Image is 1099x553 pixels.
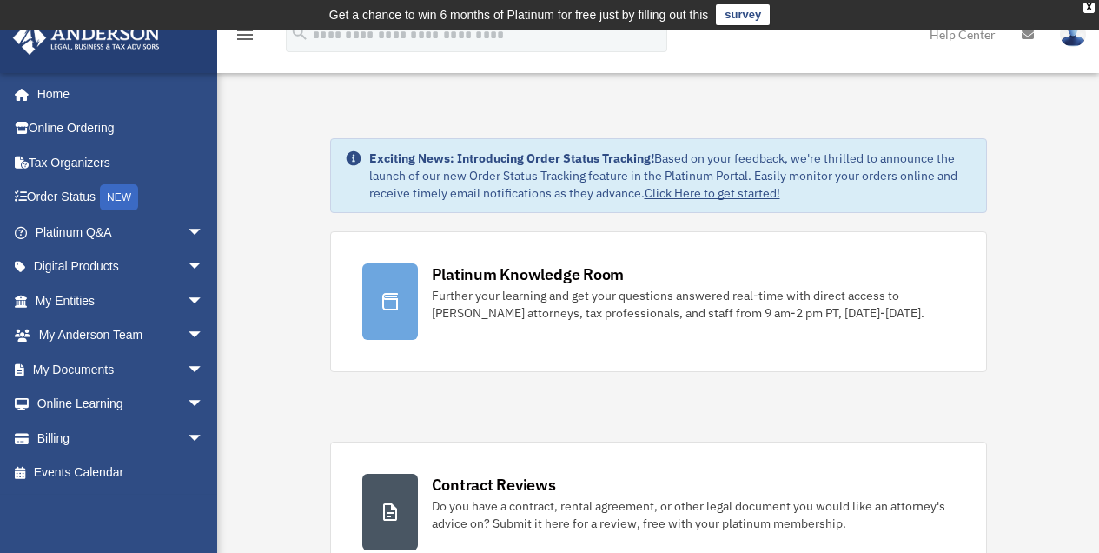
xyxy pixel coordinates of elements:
a: My Anderson Teamarrow_drop_down [12,318,230,353]
i: menu [235,24,255,45]
div: NEW [100,184,138,210]
a: Tax Organizers [12,145,230,180]
a: Online Learningarrow_drop_down [12,387,230,422]
a: My Entitiesarrow_drop_down [12,283,230,318]
div: Get a chance to win 6 months of Platinum for free just by filling out this [329,4,709,25]
span: arrow_drop_down [187,387,222,423]
span: arrow_drop_down [187,318,222,354]
img: Anderson Advisors Platinum Portal [8,21,165,55]
div: close [1083,3,1095,13]
div: Do you have a contract, rental agreement, or other legal document you would like an attorney's ad... [432,497,955,532]
a: survey [716,4,770,25]
a: Platinum Knowledge Room Further your learning and get your questions answered real-time with dire... [330,231,987,372]
i: search [290,23,309,43]
img: User Pic [1060,22,1086,47]
div: Platinum Knowledge Room [432,263,625,285]
a: Click Here to get started! [645,185,780,201]
span: arrow_drop_down [187,250,222,285]
a: Events Calendar [12,456,230,490]
a: Online Ordering [12,111,230,146]
a: My Documentsarrow_drop_down [12,352,230,387]
a: Order StatusNEW [12,180,230,216]
div: Based on your feedback, we're thrilled to announce the launch of our new Order Status Tracking fe... [369,150,972,202]
a: Home [12,77,222,111]
a: Billingarrow_drop_down [12,421,230,456]
a: Platinum Q&Aarrow_drop_down [12,215,230,250]
strong: Exciting News: Introducing Order Status Tracking! [369,150,654,166]
span: arrow_drop_down [187,352,222,388]
span: arrow_drop_down [187,421,222,456]
a: menu [235,30,255,45]
a: Digital Productsarrow_drop_down [12,250,230,284]
span: arrow_drop_down [187,283,222,319]
div: Contract Reviews [432,474,556,496]
div: Further your learning and get your questions answered real-time with direct access to [PERSON_NAM... [432,287,955,322]
span: arrow_drop_down [187,215,222,250]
